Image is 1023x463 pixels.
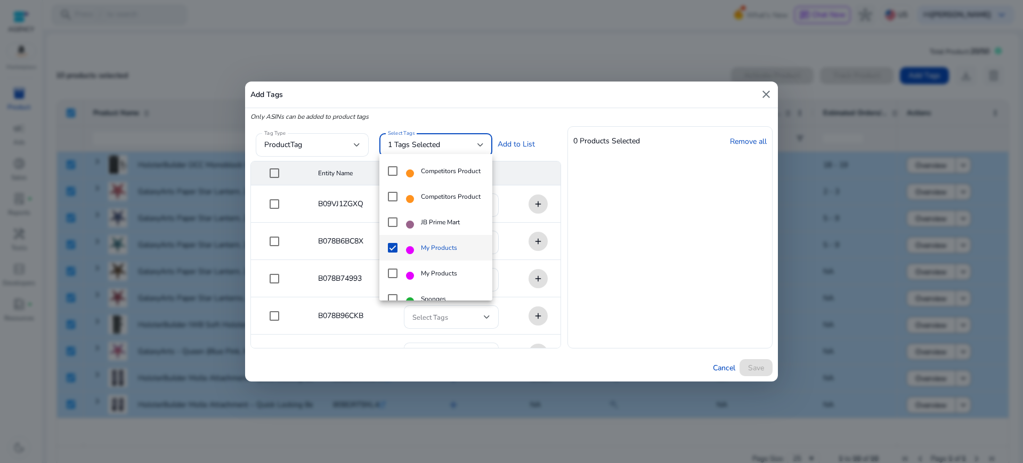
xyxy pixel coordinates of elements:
span: JB Prime Mart [421,216,460,228]
span: Competitors Product [421,165,481,177]
span: My Products [421,267,457,279]
span: My Products [421,242,457,254]
span: Competitors Product [421,191,481,202]
span: Sponges [421,293,446,305]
